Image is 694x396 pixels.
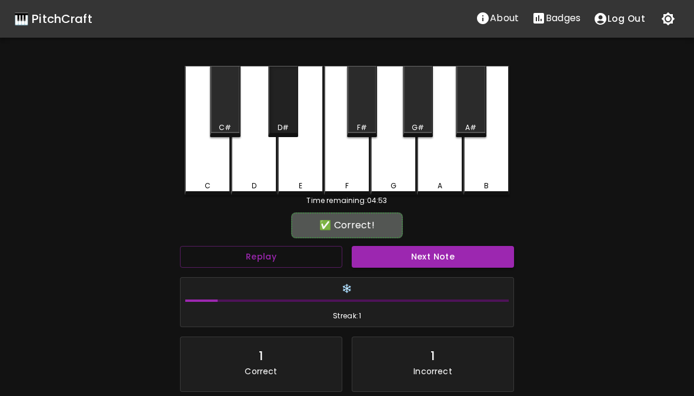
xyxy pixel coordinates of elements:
[278,122,289,133] div: D#
[357,122,367,133] div: F#
[219,122,231,133] div: C#
[352,246,514,268] button: Next Note
[413,365,452,377] p: Incorrect
[185,310,509,322] span: Streak: 1
[546,11,580,25] p: Badges
[484,181,489,191] div: B
[412,122,424,133] div: G#
[525,6,587,31] a: Stats
[185,195,509,206] div: Time remaining: 04:53
[490,11,519,25] p: About
[525,6,587,30] button: Stats
[391,181,396,191] div: G
[438,181,442,191] div: A
[185,282,509,295] h6: ❄️
[14,9,92,28] a: 🎹 PitchCraft
[180,246,342,268] button: Replay
[259,347,263,365] div: 1
[205,181,211,191] div: C
[345,181,349,191] div: F
[245,365,277,377] p: Correct
[297,218,396,232] div: ✅ Correct!
[465,122,476,133] div: A#
[469,6,525,30] button: About
[469,6,525,31] a: About
[587,6,652,31] button: account of current user
[431,347,435,365] div: 1
[299,181,302,191] div: E
[252,181,256,191] div: D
